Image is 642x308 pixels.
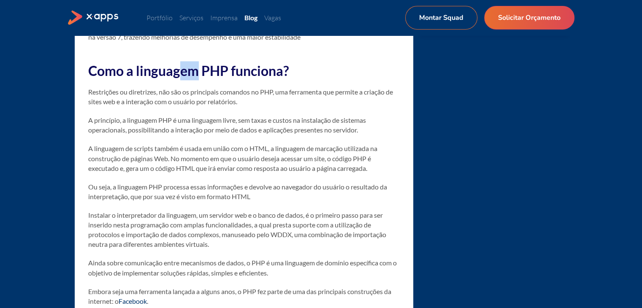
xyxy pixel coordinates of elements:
[179,14,203,22] a: Serviços
[264,14,281,22] a: Vagas
[210,14,238,22] a: Imprensa
[484,6,574,30] a: Solicitar Orçamento
[88,258,400,277] p: Ainda sobre comunicação entre mecanismos de dados, o PHP é uma linguagem de domínio específica co...
[88,143,400,173] p: A linguagem de scripts também é usada em união com o HTML, a linguagem de marcação utilizada na c...
[405,6,477,30] a: Montar Squad
[88,286,400,306] p: Embora seja uma ferramenta lançada a alguns anos, o PHP fez parte de uma das principais construçõ...
[88,115,400,135] p: A princípio, a linguagem PHP é uma linguagem livre, sem taxas e custos na instalação de sistemas ...
[88,182,400,201] p: Ou seja, a linguagem PHP processa essas informações e devolve ao navegador do usuário o resultado...
[88,210,400,249] p: Instalar o interpretador da linguagem, um servidor web e o banco de dados, é o primeiro passo par...
[119,297,147,305] a: Facebook
[244,14,257,22] a: Blog
[88,87,400,106] p: Restrições ou diretrizes, não são os principais comandos no PHP, uma ferramenta que permite a cri...
[146,14,173,22] a: Portfólio
[88,62,289,79] strong: Como a linguagem PHP funciona?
